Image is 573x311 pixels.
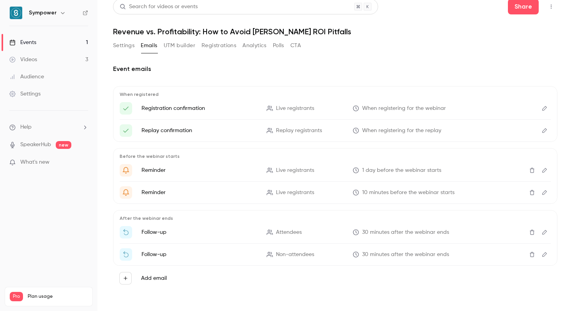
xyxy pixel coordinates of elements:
[141,274,167,282] label: Add email
[538,186,551,199] button: Edit
[10,292,23,301] span: Pro
[276,251,314,259] span: Non-attendees
[362,166,441,175] span: 1 day before the webinar starts
[56,141,71,149] span: new
[538,226,551,239] button: Edit
[276,166,314,175] span: Live registrants
[113,39,134,52] button: Settings
[362,104,446,113] span: When registering for the webinar
[538,124,551,137] button: Edit
[9,39,36,46] div: Events
[120,164,551,177] li: Get Ready for '{{ event_name }}' tomorrow!
[120,102,551,115] li: Here's your access link to {{ event_name }}!
[141,39,157,52] button: Emails
[29,9,57,17] h6: Sympower
[273,39,284,52] button: Polls
[120,186,551,199] li: {{ event_name }} is about to go live
[10,301,25,308] p: Videos
[362,127,441,135] span: When registering for the replay
[276,228,302,237] span: Attendees
[290,39,301,52] button: CTA
[9,90,41,98] div: Settings
[526,164,538,177] button: Delete
[120,153,551,159] p: Before the webinar starts
[120,91,551,97] p: When registered
[113,64,557,74] h2: Event emails
[242,39,267,52] button: Analytics
[120,248,551,261] li: Watch the replay of {{ event_name }}
[120,3,198,11] div: Search for videos or events
[362,228,449,237] span: 30 minutes after the webinar ends
[276,104,314,113] span: Live registrants
[73,302,76,307] span: 3
[20,141,51,149] a: SpeakerHub
[538,102,551,115] button: Edit
[141,228,257,236] p: Follow-up
[362,251,449,259] span: 30 minutes after the webinar ends
[141,166,257,174] p: Reminder
[276,127,322,135] span: Replay registrants
[538,164,551,177] button: Edit
[202,39,236,52] button: Registrations
[120,124,551,137] li: Link to Webinar Recording: {{ event_name }}
[9,73,44,81] div: Audience
[526,226,538,239] button: Delete
[141,104,257,112] p: Registration confirmation
[20,123,32,131] span: Help
[73,301,88,308] p: / 300
[28,293,88,300] span: Plan usage
[141,127,257,134] p: Replay confirmation
[120,226,551,239] li: Thanks for attending {{ event_name }}
[9,123,88,131] li: help-dropdown-opener
[113,27,557,36] h1: Revenue vs. Profitability: How to Avoid [PERSON_NAME] ROI Pitfalls
[276,189,314,197] span: Live registrants
[526,248,538,261] button: Delete
[362,189,455,197] span: 10 minutes before the webinar starts
[9,56,37,64] div: Videos
[538,248,551,261] button: Edit
[526,186,538,199] button: Delete
[120,215,551,221] p: After the webinar ends
[141,189,257,196] p: Reminder
[20,158,50,166] span: What's new
[164,39,195,52] button: UTM builder
[10,7,22,19] img: Sympower
[141,251,257,258] p: Follow-up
